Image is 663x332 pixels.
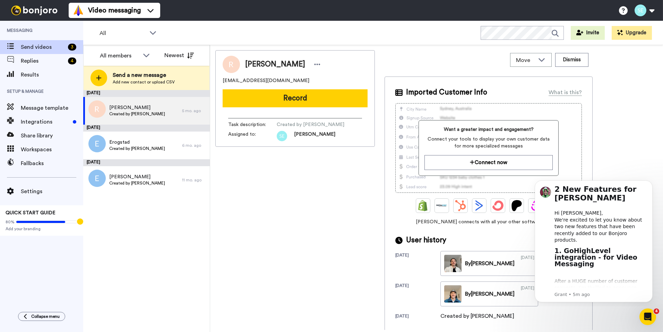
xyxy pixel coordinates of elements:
span: Workspaces [21,145,83,154]
span: Message template [21,104,83,112]
button: Newest [159,48,199,62]
div: By [PERSON_NAME] [465,290,515,298]
span: QUICK START GUIDE [6,210,55,215]
div: 11 mo. ago [182,177,206,183]
img: 46ab00a3-2757-438d-91aa-9524c25a3337-thumb.jpg [444,255,462,272]
img: ConvertKit [492,200,503,211]
span: Assigned to: [228,131,277,141]
span: Results [21,71,83,79]
div: [DATE] [83,90,210,97]
span: Send a new message [113,71,175,79]
button: Dismiss [555,53,588,67]
a: By[PERSON_NAME][DATE] [440,281,538,306]
span: [PERSON_NAME] [109,104,165,111]
iframe: Intercom live chat [639,308,656,325]
span: Video messaging [88,6,141,15]
img: e.png [88,135,106,152]
img: r.png [88,100,106,118]
iframe: Intercom notifications message [524,174,663,306]
span: Send videos [21,43,65,51]
img: ActiveCampaign [474,200,485,211]
span: [PERSON_NAME] connects with all your other software [395,218,582,225]
div: [DATE] [83,159,210,166]
div: 4 [68,57,76,64]
span: Move [516,56,535,64]
div: Tooltip anchor [77,218,83,225]
img: bj-logo-header-white.svg [8,6,60,15]
div: [DATE] [395,313,440,320]
span: 4 [654,308,659,314]
span: 80% [6,219,15,225]
span: Created by [PERSON_NAME] [109,111,165,117]
span: [PERSON_NAME] [245,59,305,70]
div: [DATE] [521,285,534,303]
span: [EMAIL_ADDRESS][DOMAIN_NAME] [223,77,309,84]
a: By[PERSON_NAME][DATE] [440,251,538,276]
span: Fallbacks [21,159,83,168]
div: [DATE] [521,255,534,272]
span: [PERSON_NAME] [294,131,335,141]
button: Invite [571,26,605,40]
span: Integrations [21,118,70,126]
span: [PERSON_NAME] [109,173,165,180]
span: Created by [PERSON_NAME] [109,180,165,186]
span: Add new contact or upload CSV [113,79,175,85]
span: Imported Customer Info [406,87,487,98]
span: Want a greater impact and engagement? [424,126,552,133]
div: 5 mo. ago [182,108,206,114]
span: Connect your tools to display your own customer data for more specialized messages [424,136,552,150]
span: Erogstad [109,139,165,146]
span: All [100,29,146,37]
span: Created by [PERSON_NAME] [277,121,344,128]
img: e.png [88,170,106,187]
button: Record [223,89,368,107]
div: All members [100,52,139,60]
span: Created by [PERSON_NAME] [109,146,165,151]
div: By [PERSON_NAME] [465,259,515,268]
div: Created by [PERSON_NAME] [440,312,514,320]
span: Task description : [228,121,277,128]
img: fa17eec9-2ab3-433d-b612-f67e5d3aa6c9-thumb.jpg [444,285,462,303]
img: vm-color.svg [73,5,84,16]
span: Add your branding [6,226,78,232]
img: se.png [277,131,287,141]
div: [DATE] [395,283,440,306]
div: After a HUGE number of customer requests, I’m thrilled to announce that we’ve just released a dir... [30,97,123,138]
img: Ontraport [436,200,447,211]
p: Message from Grant, sent 5m ago [30,117,123,124]
span: Collapse menu [31,314,60,319]
div: [DATE] [395,252,440,276]
span: User history [406,235,446,245]
div: 6 mo. ago [182,143,206,148]
span: Settings [21,187,83,196]
div: [DATE] [83,125,210,132]
img: Patreon [511,200,522,211]
img: Image of Mauricio Ruiz [223,56,240,73]
span: Replies [21,57,65,65]
button: Collapse menu [18,312,65,321]
img: Shopify [417,200,429,211]
div: What is this? [549,88,582,97]
span: Share library [21,132,83,140]
button: Upgrade [612,26,652,40]
img: Hubspot [455,200,466,211]
button: Connect now [424,155,552,170]
div: 3 [68,44,76,51]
